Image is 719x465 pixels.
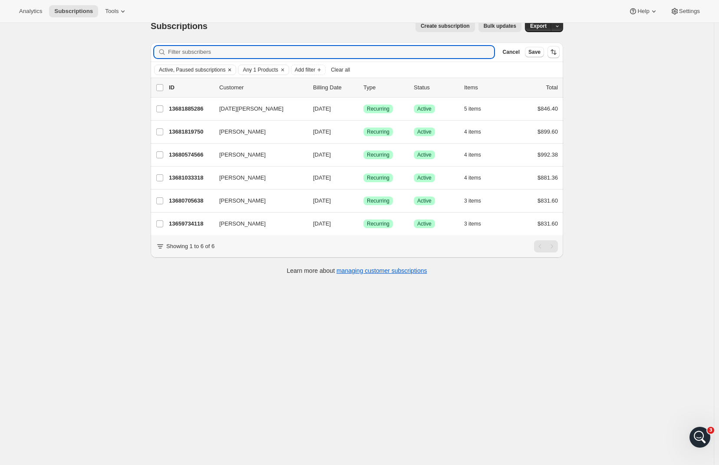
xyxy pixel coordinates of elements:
[169,103,558,115] div: 13681885286[DATE][PERSON_NAME][DATE]SuccessRecurringSuccessActive5 items$846.40
[169,172,558,184] div: 13681033318[PERSON_NAME][DATE]SuccessRecurringSuccessActive4 items$881.36
[464,83,508,92] div: Items
[169,195,558,207] div: 13680705638[PERSON_NAME][DATE]SuccessRecurringSuccessActive3 items$831.60
[287,266,427,275] p: Learn more about
[169,151,212,159] p: 13680574566
[313,128,331,135] span: [DATE]
[54,8,93,15] span: Subscriptions
[538,151,558,158] span: $992.38
[367,174,389,181] span: Recurring
[159,66,225,73] span: Active, Paused subscriptions
[219,83,306,92] p: Customer
[225,65,234,75] button: Clear
[219,105,284,113] span: [DATE][PERSON_NAME]
[238,65,278,75] button: Any 1 Products
[679,8,700,15] span: Settings
[367,128,389,135] span: Recurring
[313,220,331,227] span: [DATE]
[155,65,225,75] button: Active, Paused subscriptions
[417,174,432,181] span: Active
[484,23,516,29] span: Bulk updates
[538,128,558,135] span: $899.60
[100,5,132,17] button: Tools
[331,66,350,73] span: Clear all
[214,171,301,185] button: [PERSON_NAME]
[219,151,266,159] span: [PERSON_NAME]
[169,126,558,138] div: 13681819750[PERSON_NAME][DATE]SuccessRecurringSuccessActive4 items$899.60
[313,174,331,181] span: [DATE]
[416,20,475,32] button: Create subscription
[503,49,520,56] span: Cancel
[219,196,266,205] span: [PERSON_NAME]
[169,149,558,161] div: 13680574566[PERSON_NAME][DATE]SuccessRecurringSuccessActive4 items$992.38
[151,21,208,31] span: Subscriptions
[464,149,491,161] button: 4 items
[367,105,389,112] span: Recurring
[417,151,432,158] span: Active
[169,174,212,182] p: 13681033318
[417,220,432,227] span: Active
[214,102,301,116] button: [DATE][PERSON_NAME]
[313,105,331,112] span: [DATE]
[291,65,326,75] button: Add filter
[49,5,98,17] button: Subscriptions
[464,195,491,207] button: 3 items
[707,427,714,434] span: 3
[214,194,301,208] button: [PERSON_NAME]
[219,128,266,136] span: [PERSON_NAME]
[530,23,547,29] span: Export
[313,151,331,158] span: [DATE]
[105,8,119,15] span: Tools
[464,220,481,227] span: 3 items
[168,46,494,58] input: Filter subscribers
[327,65,353,75] button: Clear all
[623,5,663,17] button: Help
[278,65,287,75] button: Clear
[478,20,521,32] button: Bulk updates
[464,151,481,158] span: 4 items
[169,218,558,230] div: 13659734118[PERSON_NAME][DATE]SuccessRecurringSuccessActive3 items$831.60
[464,174,481,181] span: 4 items
[169,83,212,92] p: ID
[169,219,212,228] p: 13659734118
[547,46,560,58] button: Sort the results
[689,427,710,448] iframe: Intercom live chat
[538,197,558,204] span: $831.60
[538,220,558,227] span: $831.60
[166,242,214,251] p: Showing 1 to 6 of 6
[169,83,558,92] div: IDCustomerBilling DateTypeStatusItemsTotal
[464,126,491,138] button: 4 items
[295,66,315,73] span: Add filter
[538,105,558,112] span: $846.40
[169,128,212,136] p: 13681819750
[313,83,356,92] p: Billing Date
[367,151,389,158] span: Recurring
[169,105,212,113] p: 13681885286
[367,220,389,227] span: Recurring
[421,23,470,29] span: Create subscription
[417,197,432,204] span: Active
[528,49,541,56] span: Save
[464,103,491,115] button: 5 items
[525,20,552,32] button: Export
[464,172,491,184] button: 4 items
[525,47,544,57] button: Save
[414,83,457,92] p: Status
[534,240,558,252] nav: Pagination
[417,128,432,135] span: Active
[417,105,432,112] span: Active
[214,148,301,162] button: [PERSON_NAME]
[665,5,705,17] button: Settings
[14,5,47,17] button: Analytics
[19,8,42,15] span: Analytics
[214,217,301,231] button: [PERSON_NAME]
[243,66,278,73] span: Any 1 Products
[637,8,649,15] span: Help
[499,47,523,57] button: Cancel
[214,125,301,139] button: [PERSON_NAME]
[464,218,491,230] button: 3 items
[367,197,389,204] span: Recurring
[219,219,266,228] span: [PERSON_NAME]
[336,267,427,274] a: managing customer subscriptions
[363,83,407,92] div: Type
[546,83,558,92] p: Total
